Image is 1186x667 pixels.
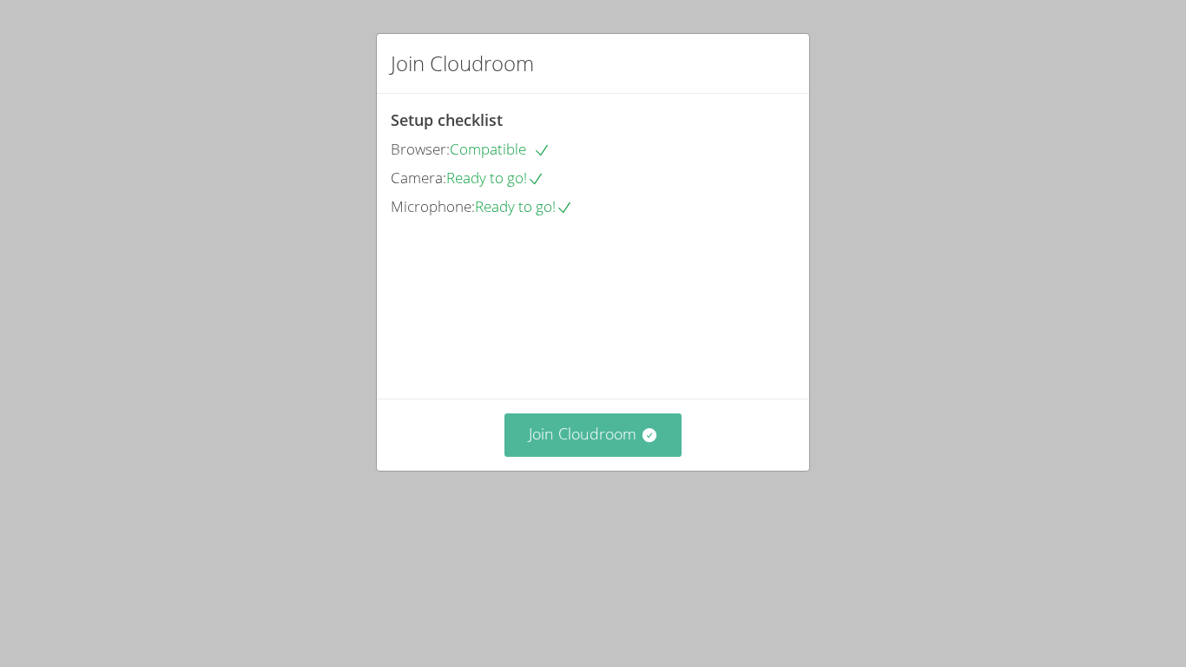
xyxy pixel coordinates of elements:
button: Join Cloudroom [504,413,682,456]
span: Ready to go! [475,196,573,216]
h2: Join Cloudroom [391,48,534,79]
span: Ready to go! [446,168,544,188]
span: Browser: [391,139,450,159]
span: Microphone: [391,196,475,216]
span: Camera: [391,168,446,188]
span: Compatible [450,139,550,159]
span: Setup checklist [391,109,503,130]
